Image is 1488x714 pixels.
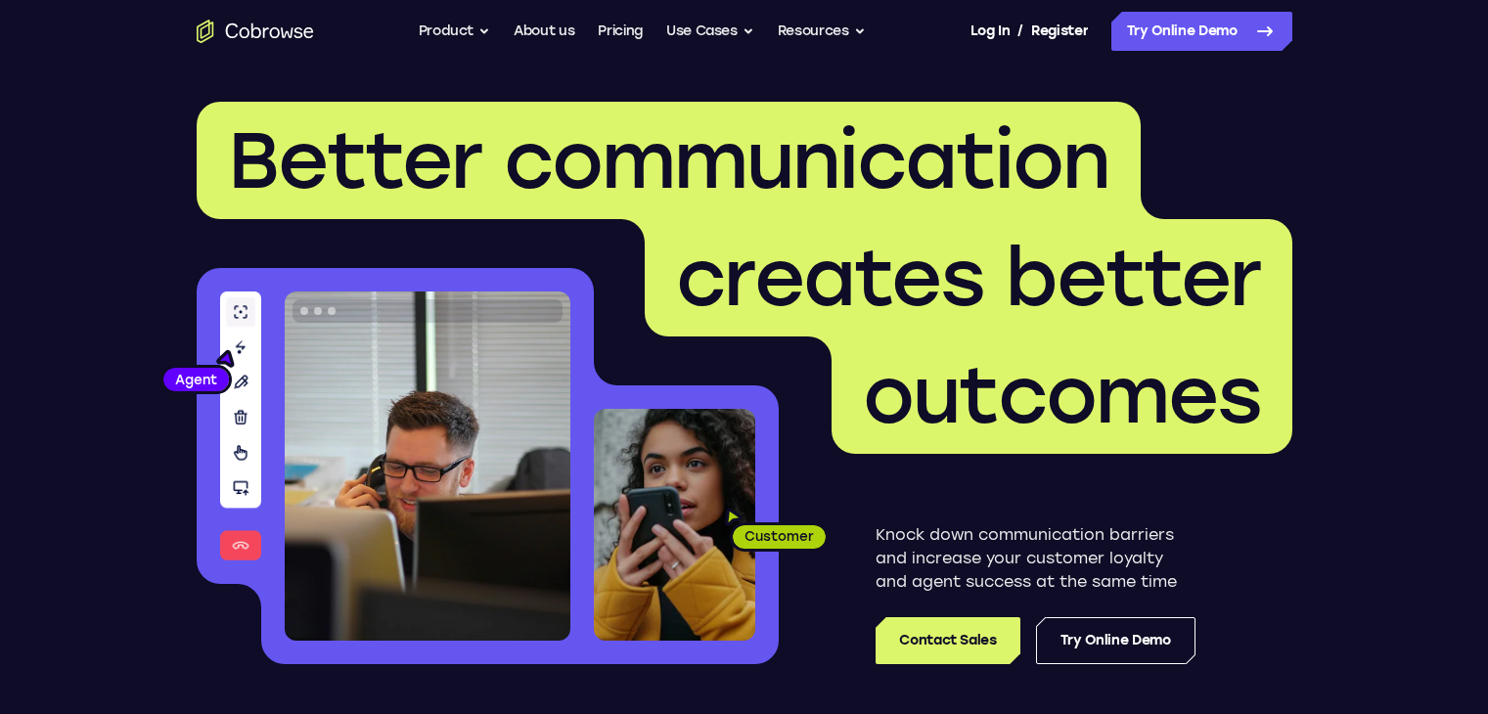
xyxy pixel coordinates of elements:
[285,291,570,641] img: A customer support agent talking on the phone
[197,20,314,43] a: Go to the home page
[666,12,754,51] button: Use Cases
[876,523,1195,594] p: Knock down communication barriers and increase your customer loyalty and agent success at the sam...
[419,12,491,51] button: Product
[1031,12,1088,51] a: Register
[863,348,1261,442] span: outcomes
[598,12,643,51] a: Pricing
[1017,20,1023,43] span: /
[876,617,1019,664] a: Contact Sales
[676,231,1261,325] span: creates better
[778,12,866,51] button: Resources
[970,12,1010,51] a: Log In
[1111,12,1292,51] a: Try Online Demo
[514,12,574,51] a: About us
[1036,617,1195,664] a: Try Online Demo
[228,113,1109,207] span: Better communication
[594,409,755,641] img: A customer holding their phone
